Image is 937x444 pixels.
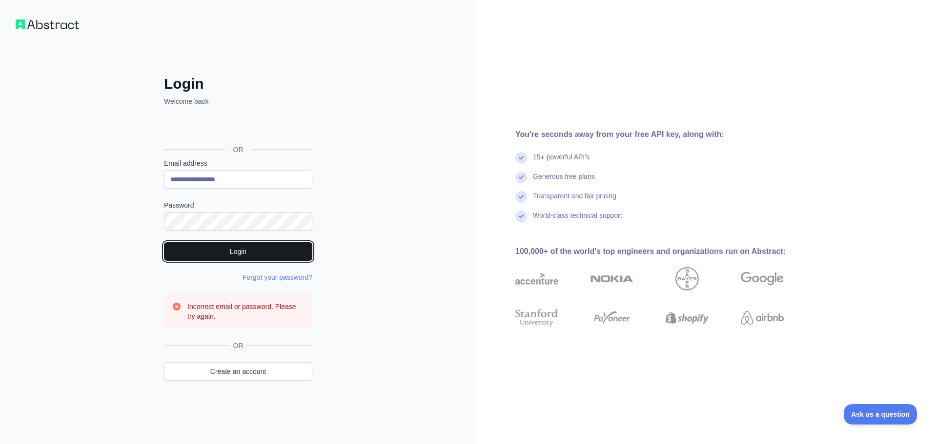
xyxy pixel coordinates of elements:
[187,302,305,321] h3: Incorrect email or password. Please try again.
[515,246,815,257] div: 100,000+ of the world's top engineers and organizations run on Abstract:
[844,404,917,425] iframe: Toggle Customer Support
[533,172,595,191] div: Generous free plans
[515,152,527,164] img: check mark
[591,267,633,290] img: nokia
[229,341,247,350] span: OR
[515,267,558,290] img: accenture
[164,158,312,168] label: Email address
[225,145,251,154] span: OR
[515,191,527,203] img: check mark
[164,97,312,106] p: Welcome back
[515,307,558,328] img: stanford university
[666,307,709,328] img: shopify
[591,307,633,328] img: payoneer
[533,191,616,211] div: Transparent and fair pricing
[515,129,815,140] div: You're seconds away from your free API key, along with:
[164,75,312,93] h2: Login
[16,19,79,29] img: Workflow
[243,273,312,281] a: Forgot your password?
[741,267,784,290] img: google
[164,362,312,381] a: Create an account
[159,117,315,138] iframe: Tlačidlo Prihlásiť sa účtom Google
[533,152,590,172] div: 15+ powerful API's
[164,242,312,261] button: Login
[164,200,312,210] label: Password
[515,211,527,222] img: check mark
[533,211,622,230] div: World-class technical support
[741,307,784,328] img: airbnb
[675,267,699,290] img: bayer
[515,172,527,183] img: check mark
